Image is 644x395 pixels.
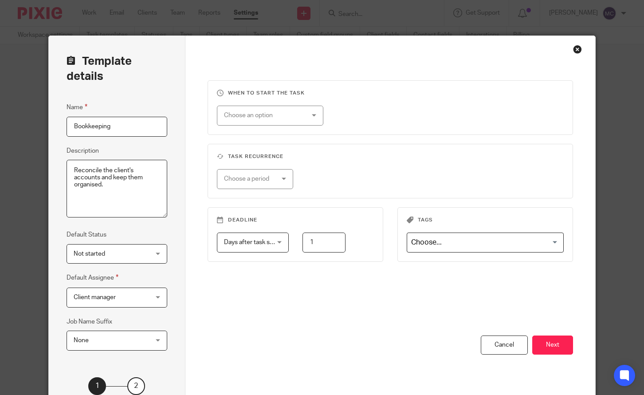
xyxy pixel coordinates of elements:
label: Default Assignee [67,273,118,283]
h3: Deadline [217,217,374,224]
span: Not started [74,251,105,257]
input: Search for option [408,235,558,250]
h3: When to start the task [217,90,564,97]
span: Days after task starts [224,239,283,245]
div: Choose an option [224,106,303,125]
div: Search for option [407,233,564,253]
h3: Task recurrence [217,153,564,160]
label: Default Status [67,230,106,239]
label: Description [67,146,99,155]
textarea: Reconcile the client's accounts and keep them organised. [67,160,167,217]
div: Cancel [481,336,528,355]
div: 2 [127,377,145,395]
h2: Template details [67,54,167,84]
div: Choose a period [224,170,279,188]
span: None [74,337,89,344]
h3: Tags [407,217,564,224]
span: Client manager [74,294,116,300]
div: 1 [88,377,106,395]
label: Name [67,102,87,112]
div: Close this dialog window [573,45,582,54]
label: Job Name Suffix [67,317,112,326]
button: Next [532,336,573,355]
